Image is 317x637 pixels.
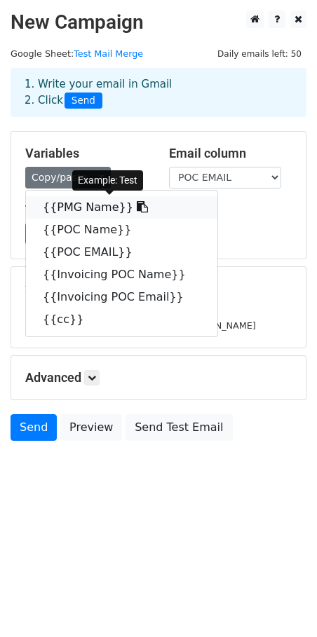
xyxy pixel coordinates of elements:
[126,414,232,441] a: Send Test Email
[25,370,292,385] h5: Advanced
[11,11,306,34] h2: New Campaign
[11,48,143,59] small: Google Sheet:
[213,46,306,62] span: Daily emails left: 50
[72,170,143,191] div: Example: Test
[247,570,317,637] iframe: Chat Widget
[26,263,217,286] a: {{Invoicing POC Name}}
[65,93,102,109] span: Send
[14,76,303,109] div: 1. Write your email in Gmail 2. Click
[26,196,217,219] a: {{PMG Name}}
[26,286,217,308] a: {{Invoicing POC Email}}
[26,219,217,241] a: {{POC Name}}
[169,146,292,161] h5: Email column
[25,146,148,161] h5: Variables
[60,414,122,441] a: Preview
[26,308,217,331] a: {{cc}}
[213,48,306,59] a: Daily emails left: 50
[25,167,111,189] a: Copy/paste...
[25,320,256,331] small: [PERSON_NAME][EMAIL_ADDRESS][DOMAIN_NAME]
[11,414,57,441] a: Send
[26,241,217,263] a: {{POC EMAIL}}
[74,48,143,59] a: Test Mail Merge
